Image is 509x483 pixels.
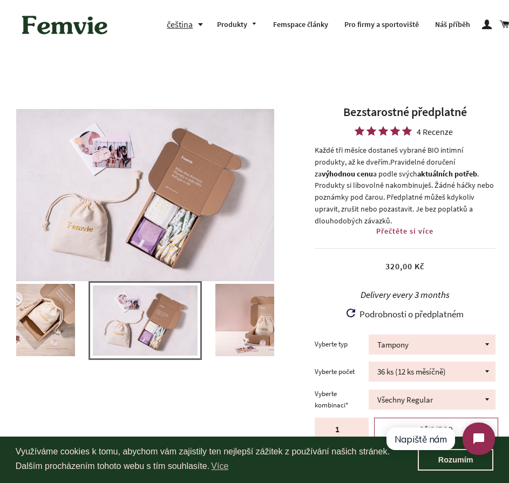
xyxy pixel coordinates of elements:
b: aktuálních potřeb [417,169,477,179]
img: TER06153_nahled_55e4d994-aa26-4205-95cb-2843203b3a89_800x.jpg [16,109,274,281]
button: Podrobnosti o předplatném [343,307,467,322]
h1: Bezstarostné předplatné [315,104,496,120]
label: Vyberte počet [315,366,369,377]
img: TER07022_nahled_8cbbf038-df9d-495c-8a81-dc3926471646_400x.jpg [215,284,323,356]
span: 320,00 Kč [385,261,424,271]
label: Vyberte typ [315,339,369,350]
img: Femvie [16,8,113,42]
p: Každé tři měsíce dostaneš vybrané BIO intimní produkty, až ke dveřím. Produkty si libovolně nakom... [315,145,496,227]
a: Náš příběh [427,11,478,39]
b: výhodnou cenu [322,169,373,179]
div: 4 Recenze [417,128,453,135]
button: čeština [167,17,209,32]
span: Využíváme cookies k tomu, abychom vám zajistily ten nejlepší zážitek z používání našich stránek. ... [16,445,418,474]
a: Produkty [209,11,265,39]
img: TER06153_nahled_55e4d994-aa26-4205-95cb-2843203b3a89_400x.jpg [93,285,198,355]
span: Přečtěte si více [376,226,433,236]
a: learn more about cookies [209,458,230,474]
a: Femspace články [265,11,336,39]
label: Vyberte kombinaci* [315,389,369,411]
span: . [477,169,479,179]
label: Delivery every 3 months [361,289,450,301]
iframe: Tidio Chat [376,413,504,464]
a: Pro firmy a sportoviště [336,11,427,39]
button: PŘIDAT DO [GEOGRAPHIC_DATA] [374,418,498,452]
span: a podle svých [373,169,417,179]
span: Podrobnosti o předplatném [355,308,464,320]
span: Pravidelné doručení za [315,157,455,179]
